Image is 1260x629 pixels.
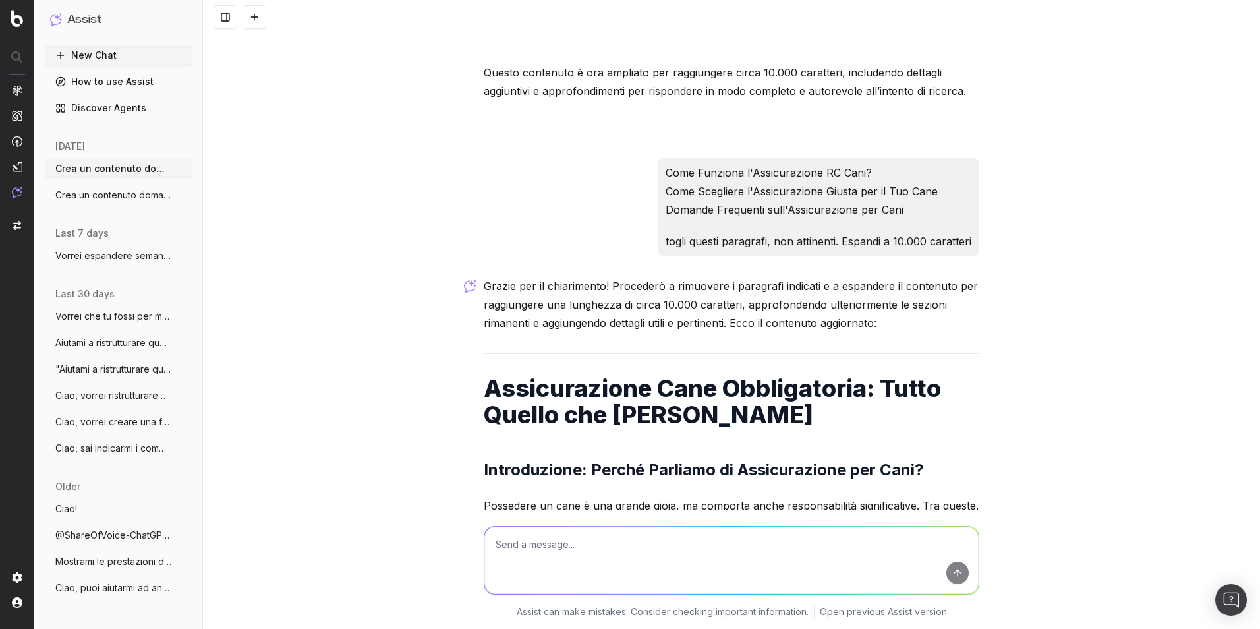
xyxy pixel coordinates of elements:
[50,11,187,29] button: Assist
[484,63,979,100] p: Questo contenuto è ora ampliato per raggiungere circa 10.000 caratteri, includendo dettagli aggiu...
[484,460,979,481] h2: Introduzione: Perché Parliamo di Assicurazione per Cani?
[484,277,979,332] p: Grazie per il chiarimento! Procederò a rimuovere i paragrafi indicati e a espandere il contenuto ...
[12,136,22,147] img: Activation
[55,363,171,376] span: "Aiutami a ristrutturare questo articolo
[12,110,22,121] img: Intelligence
[45,245,192,266] button: Vorrei espandere semanticamente un argom
[45,385,192,406] button: Ciao, vorrei ristrutturare parte del con
[55,162,171,175] span: Crea un contenuto domanda frequente da z
[1215,584,1247,616] div: Open Intercom Messenger
[55,389,171,402] span: Ciao, vorrei ristrutturare parte del con
[12,597,22,608] img: My account
[12,187,22,198] img: Assist
[464,280,476,293] img: Botify assist logo
[55,227,109,240] span: last 7 days
[12,572,22,583] img: Setting
[45,578,192,599] button: Ciao, puoi aiutarmi ad analizzare il tem
[45,525,192,546] button: @ShareOfVoice-ChatGPT riesci a dirmi per
[55,336,171,349] span: Aiutami a ristrutturare questo articolo
[820,605,947,618] a: Open previous Assist version
[55,582,171,595] span: Ciao, puoi aiutarmi ad analizzare il tem
[45,438,192,459] button: Ciao, sai indicarmi i competitor di assi
[67,11,101,29] h1: Assist
[45,71,192,92] a: How to use Assist
[55,442,171,455] span: Ciao, sai indicarmi i competitor di assi
[666,164,971,219] p: Come Funziona l'Assicurazione RC Cani? Come Scegliere l'Assicurazione Giusta per il Tuo Cane Doma...
[11,10,23,27] img: Botify logo
[45,158,192,179] button: Crea un contenuto domanda frequente da z
[12,162,22,172] img: Studio
[45,411,192,433] button: Ciao, vorrei creare una faq su questo ar
[45,306,192,327] button: Vorrei che tu fossi per me un esperto se
[55,555,171,568] span: Mostrami le prestazioni delle parole chi
[45,185,192,206] button: Crea un contenuto domanda frequente da z
[666,232,971,251] p: togli questi paragrafi, non attinenti. Espandi a 10.000 caratteri
[55,529,171,542] span: @ShareOfVoice-ChatGPT riesci a dirmi per
[484,375,979,428] h1: Assicurazione Cane Obbligatoria: Tutto Quello che [PERSON_NAME]
[45,332,192,353] button: Aiutami a ristrutturare questo articolo
[12,85,22,96] img: Analytics
[55,189,171,202] span: Crea un contenuto domanda frequente da z
[517,605,809,618] p: Assist can make mistakes. Consider checking important information.
[45,98,192,119] a: Discover Agents
[55,140,85,153] span: [DATE]
[55,249,171,262] span: Vorrei espandere semanticamente un argom
[45,498,192,520] button: Ciao!
[55,502,77,516] span: Ciao!
[484,496,979,607] p: Possedere un cane è una grande gioia, ma comporta anche responsabilità significative. Tra queste,...
[45,359,192,380] button: "Aiutami a ristrutturare questo articolo
[55,480,80,493] span: older
[45,551,192,572] button: Mostrami le prestazioni delle parole chi
[55,415,171,429] span: Ciao, vorrei creare una faq su questo ar
[13,221,21,230] img: Switch project
[55,310,171,323] span: Vorrei che tu fossi per me un esperto se
[55,287,115,301] span: last 30 days
[45,45,192,66] button: New Chat
[50,13,62,26] img: Assist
